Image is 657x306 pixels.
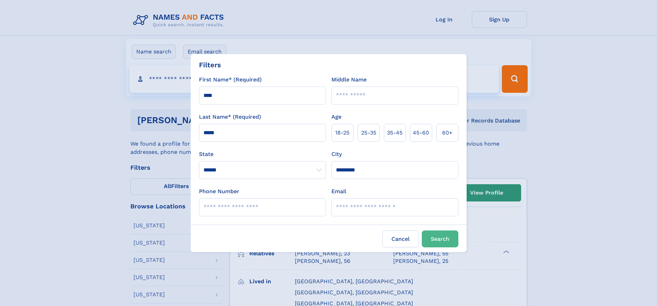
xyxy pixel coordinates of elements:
[199,60,221,70] div: Filters
[331,113,341,121] label: Age
[199,113,261,121] label: Last Name* (Required)
[442,129,452,137] span: 60+
[335,129,349,137] span: 18‑25
[331,187,346,196] label: Email
[199,187,239,196] label: Phone Number
[413,129,429,137] span: 45‑60
[422,230,458,247] button: Search
[382,230,419,247] label: Cancel
[331,76,367,84] label: Middle Name
[361,129,376,137] span: 25‑35
[199,150,326,158] label: State
[331,150,342,158] label: City
[199,76,262,84] label: First Name* (Required)
[387,129,402,137] span: 35‑45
